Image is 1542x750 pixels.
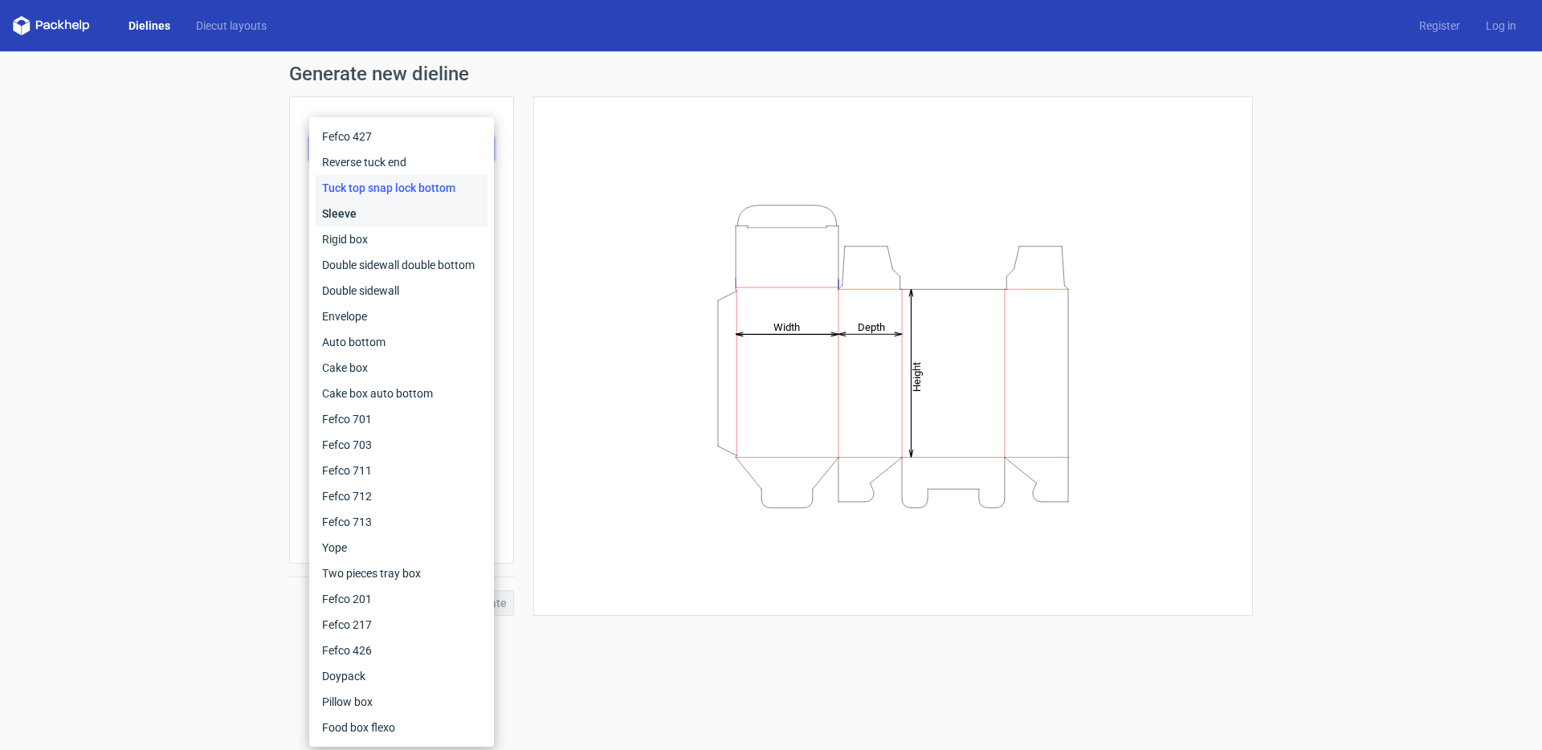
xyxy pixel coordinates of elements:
div: Auto bottom [316,329,487,355]
div: Fefco 713 [316,509,487,535]
div: Double sidewall double bottom [316,252,487,278]
div: Fefco 426 [316,638,487,663]
div: Fefco 703 [316,432,487,458]
tspan: Height [911,361,923,391]
tspan: Width [773,320,800,332]
div: Food box flexo [316,715,487,740]
h1: Generate new dieline [289,64,1253,84]
div: Fefco 711 [316,458,487,483]
div: Cake box auto bottom [316,381,487,406]
div: Cake box [316,355,487,381]
a: Log in [1473,18,1529,34]
label: Product template [309,116,494,132]
a: Diecut layouts [183,18,279,34]
div: Doypack [316,663,487,689]
div: Rigid box [316,226,487,252]
div: Fefco 701 [316,406,487,432]
div: Tuck top snap lock bottom [316,175,487,201]
div: Reverse tuck end [316,149,487,175]
div: Double sidewall [316,278,487,304]
div: Fefco 201 [316,586,487,612]
div: Sleeve [316,201,487,226]
a: Dielines [116,18,183,34]
div: Yope [316,535,487,560]
a: Register [1406,18,1473,34]
div: Fefco 217 [316,612,487,638]
div: Fefco 712 [316,483,487,509]
tspan: Depth [858,320,885,332]
div: Two pieces tray box [316,560,487,586]
div: Fefco 427 [316,124,487,149]
div: Pillow box [316,689,487,715]
div: Envelope [316,304,487,329]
